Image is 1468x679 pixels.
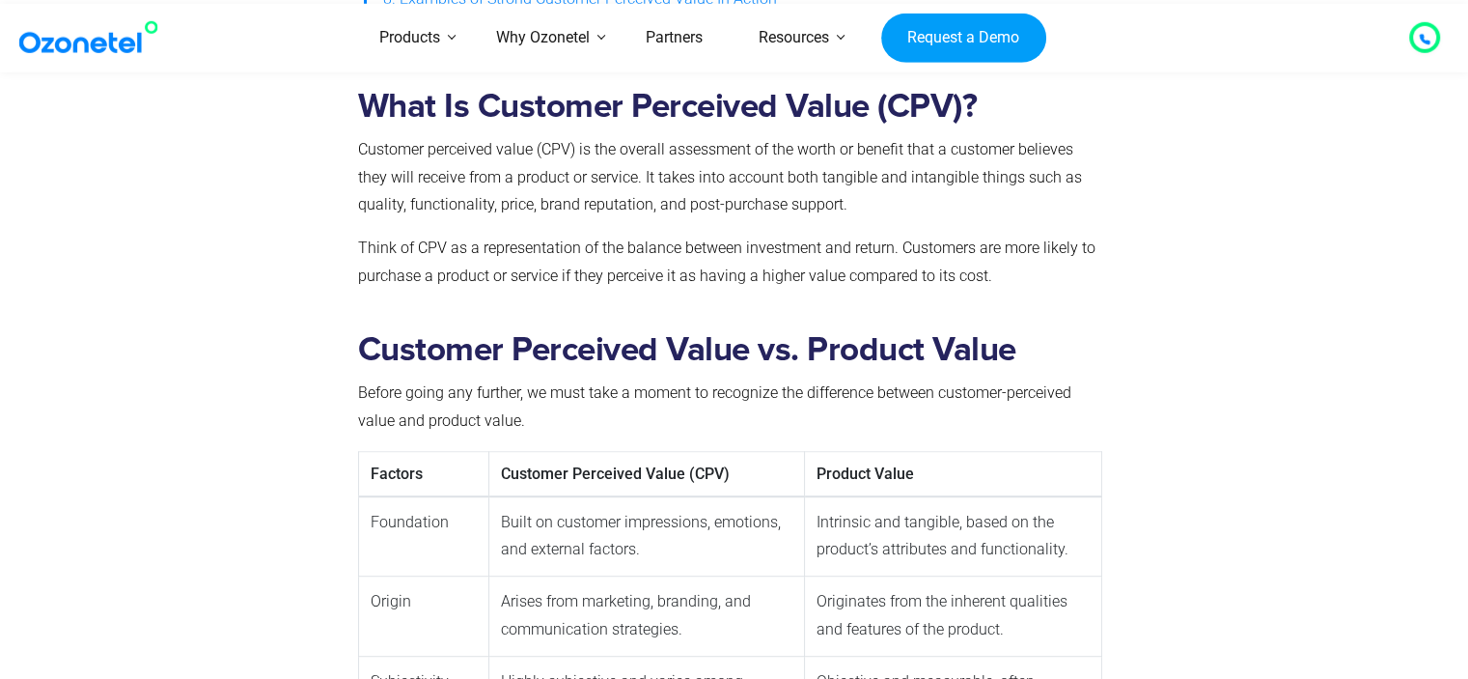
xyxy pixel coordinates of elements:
span: Customer perceived value (CPV) is the overall assessment of the worth or benefit that a customer ... [358,140,1082,214]
strong: What Is Customer Perceived Value (CPV)? [358,90,978,124]
td: Arises from marketing, branding, and communication strategies. [489,577,805,657]
a: Why Ozonetel [468,4,618,72]
a: Products [351,4,468,72]
td: Origin [358,577,489,657]
th: Product Value [805,451,1102,496]
th: Customer Perceived Value (CPV) [489,451,805,496]
a: Resources [731,4,857,72]
span: Think of CPV as a representation of the balance between investment and return. Customers are more... [358,239,1095,285]
a: Partners [618,4,731,72]
td: Originates from the inherent qualities and features of the product. [805,577,1102,657]
td: Built on customer impressions, emotions, and external factors. [489,496,805,577]
td: Intrinsic and tangible, based on the product’s attributes and functionality. [805,496,1102,577]
a: Request a Demo [881,13,1046,63]
th: Factors [358,451,489,496]
td: Foundation [358,496,489,577]
strong: Customer Perceived Value vs. Product Value [358,333,1016,367]
span: Before going any further, we must take a moment to recognize the difference between customer-perc... [358,383,1071,430]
